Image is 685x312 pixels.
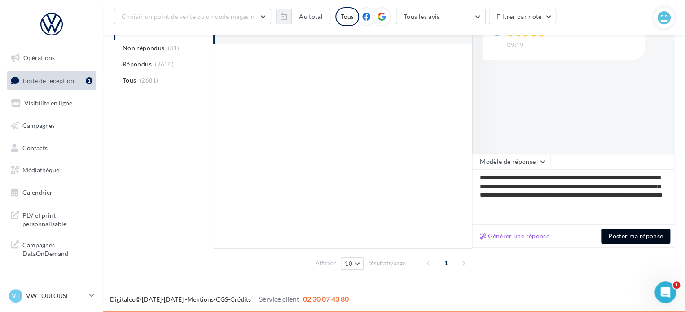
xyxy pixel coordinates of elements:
[5,48,98,67] a: Opérations
[5,71,98,90] a: Boîte de réception1
[5,183,98,202] a: Calendrier
[123,76,136,85] span: Tous
[601,229,670,244] button: Poster ma réponse
[22,144,48,151] span: Contacts
[345,260,352,267] span: 10
[5,161,98,180] a: Médiathèque
[22,166,59,174] span: Médiathèque
[303,294,349,303] span: 02 30 07 43 80
[5,206,98,232] a: PLV et print personnalisable
[12,291,20,300] span: VT
[187,295,214,303] a: Mentions
[276,9,330,24] button: Au total
[22,209,92,229] span: PLV et print personnalisable
[24,99,72,107] span: Visibilité en ligne
[404,13,440,20] span: Tous les avis
[335,7,359,26] div: Tous
[489,9,557,24] button: Filtrer par note
[23,54,55,62] span: Opérations
[316,259,336,268] span: Afficher
[5,94,98,113] a: Visibilité en ligne
[654,281,676,303] iframe: Intercom live chat
[22,189,53,196] span: Calendrier
[7,287,96,304] a: VT VW TOULOUSE
[216,295,228,303] a: CGS
[114,9,271,24] button: Choisir un point de vente ou un code magasin
[5,139,98,158] a: Contacts
[259,294,299,303] span: Service client
[155,61,174,68] span: (2650)
[86,77,92,84] div: 1
[123,60,152,69] span: Répondus
[439,256,453,270] span: 1
[110,295,349,303] span: © [DATE]-[DATE] - - -
[673,281,680,289] span: 1
[5,116,98,135] a: Campagnes
[341,257,364,270] button: 10
[23,76,74,84] span: Boîte de réception
[110,295,136,303] a: Digitaleo
[122,13,255,20] span: Choisir un point de vente ou un code magasin
[168,44,179,52] span: (31)
[476,231,553,242] button: Générer une réponse
[22,239,92,258] span: Campagnes DataOnDemand
[123,44,164,53] span: Non répondus
[507,41,524,49] span: 09:19
[291,9,330,24] button: Au total
[22,122,55,129] span: Campagnes
[140,77,158,84] span: (2681)
[5,235,98,262] a: Campagnes DataOnDemand
[26,291,86,300] p: VW TOULOUSE
[369,259,406,268] span: résultats/page
[472,154,550,169] button: Modèle de réponse
[396,9,486,24] button: Tous les avis
[230,295,251,303] a: Crédits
